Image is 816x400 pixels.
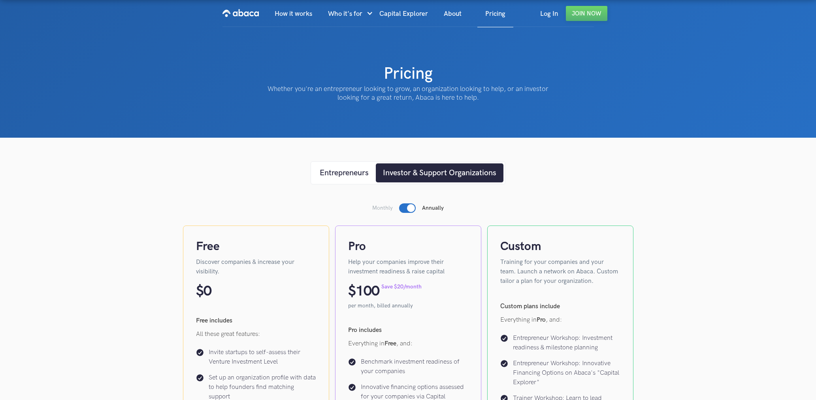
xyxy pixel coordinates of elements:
p: Help your companies improve their investment readiness & raise capital [348,258,468,277]
h4: Pro [348,239,468,254]
h4: Free [196,239,316,254]
p: per month, billed annually [348,302,468,310]
p: Training for your companies and your team. Launch a network on Abaca. Custom tailor a plan for yo... [500,258,620,286]
p: 0 [204,283,211,300]
p: Benchmark investment readiness of your companies [361,357,468,376]
p: Everything in , and: [500,315,620,325]
p: Discover companies & increase your visibility. [196,258,316,277]
img: Check icon [196,374,204,382]
h1: Pricing [384,63,433,85]
img: Check icon [348,383,356,391]
h4: Custom [500,239,620,254]
p: Save $20/month [381,283,422,291]
a: About [436,0,469,27]
p: Everything in , and: [348,339,468,349]
div: Entrepreneurs [320,167,369,179]
img: Check icon [500,334,508,342]
img: Abaca logo [222,7,259,19]
div: Who it's for [328,0,362,27]
a: home [222,0,259,27]
strong: includes [359,326,382,334]
p: Annually [422,204,444,212]
p: 100 [356,283,380,300]
strong: Free includes [196,317,232,324]
p: Invite startups to self-assess their Venture Investment Level [209,348,316,367]
img: Check icon [348,358,356,366]
strong: Custom plans include [500,303,560,310]
a: Join Now [566,6,607,21]
p: $ [348,283,356,300]
strong: Free [384,340,396,347]
p: Entrepreneur Workshop: Innovative Financing Options on Abaca's "Capital Explorer" [513,359,620,387]
a: Capital Explorer [371,0,436,27]
p: Monthly [372,204,393,212]
p: $ [196,283,204,300]
p: All these great features: [196,330,316,339]
img: Check icon [196,349,204,356]
strong: Pro [348,326,357,334]
strong: Pro [537,316,546,324]
p: Entrepreneur Workshop: Investment readiness & milestone planning [513,334,620,353]
a: How it works [267,0,320,27]
div: Who it's for [328,0,371,27]
a: Pricing [477,0,513,27]
div: Investor & Support Organizations [383,167,496,179]
a: Log In [532,0,566,27]
p: Whether you're an entrepreneur looking to grow, an organization looking to help, or an investor l... [262,85,554,102]
img: Check icon [500,360,508,368]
